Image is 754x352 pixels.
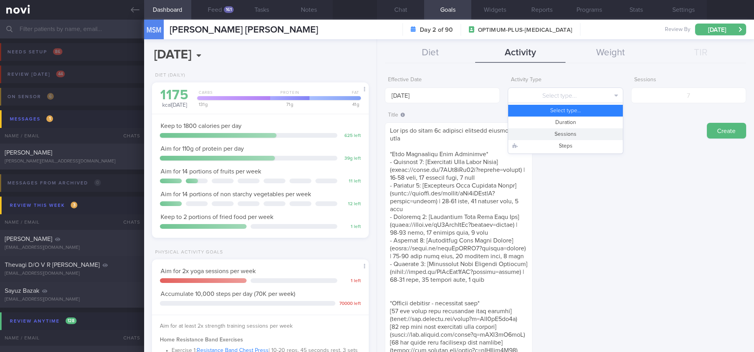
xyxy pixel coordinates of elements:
[113,214,144,230] div: Chats
[565,43,656,63] button: Weight
[339,301,361,307] div: 70000 left
[508,128,622,140] button: Sessions
[161,191,311,197] span: Aim for 14 portions of non starchy vegetables per week
[66,317,77,324] span: 128
[5,297,139,303] div: [EMAIL_ADDRESS][DOMAIN_NAME]
[142,15,166,45] div: MSM
[695,24,746,35] button: [DATE]
[5,262,100,268] span: Thevagi D/O V R [PERSON_NAME]
[152,250,223,255] div: Physical Activity Goals
[5,236,52,242] span: [PERSON_NAME]
[508,105,622,117] button: Select type...
[161,123,242,129] span: Keep to 1800 calories per day
[113,330,144,346] div: Chats
[160,88,189,109] div: kcal [DATE]
[341,201,361,207] div: 12 left
[161,168,261,175] span: Aim for 14 portions of fruits per week
[160,88,189,102] div: 1175
[5,271,139,277] div: [EMAIL_ADDRESS][DOMAIN_NAME]
[113,128,144,144] div: Chats
[268,102,310,107] div: 71 g
[388,77,497,84] label: Effective Date
[161,291,295,297] span: Accumulate 10,000 steps per day (70K per week)
[170,25,318,35] span: [PERSON_NAME] [PERSON_NAME]
[341,156,361,162] div: 39 g left
[5,159,139,164] div: [PERSON_NAME][EMAIL_ADDRESS][DOMAIN_NAME]
[707,123,746,139] button: Create
[307,102,361,107] div: 41 g
[420,26,453,34] strong: Day 2 of 90
[508,140,622,152] button: Steps
[631,88,746,103] input: 7
[195,102,270,107] div: 131 g
[385,88,500,103] input: Select...
[5,288,39,294] span: Sayuz Bazak
[341,179,361,184] div: 11 left
[160,323,293,329] span: Aim for at least 2x strength training sessions per week
[8,114,55,124] div: Messages
[160,337,243,343] strong: Home Resistance Band Exercises
[5,178,103,188] div: Messages from Archived
[268,90,310,100] div: Protein
[5,47,64,57] div: Needs setup
[161,268,256,274] span: Aim for 2x yoga sessions per week
[47,93,54,100] span: 6
[224,6,234,13] div: 161
[341,133,361,139] div: 625 left
[388,112,405,118] span: Title
[71,202,77,208] span: 3
[8,200,79,211] div: Review this week
[475,43,565,63] button: Activity
[385,43,475,63] button: Diet
[5,150,52,156] span: [PERSON_NAME]
[5,245,139,251] div: [EMAIL_ADDRESS][DOMAIN_NAME]
[161,146,244,152] span: Aim for 110g of protein per day
[94,179,101,186] span: 0
[56,71,65,77] span: 44
[195,90,270,100] div: Carbs
[508,88,623,103] button: Select type...
[46,115,53,122] span: 1
[307,90,361,100] div: Fat
[478,26,572,34] span: OPTIMUM-PLUS-[MEDICAL_DATA]
[634,77,743,84] label: Sessions
[341,224,361,230] div: 1 left
[5,91,56,102] div: On sensor
[161,214,273,220] span: Keep to 2 portions of fried food per week
[511,77,620,84] label: Activity Type
[5,69,67,80] div: Review [DATE]
[665,26,690,33] span: Review By
[152,73,185,78] div: Diet (Daily)
[53,48,62,55] span: 86
[341,278,361,284] div: 1 left
[8,316,79,326] div: Review anytime
[508,117,622,128] button: Duration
